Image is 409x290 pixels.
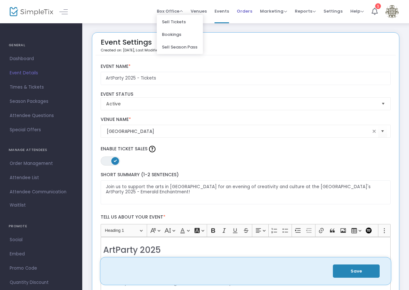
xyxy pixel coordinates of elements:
button: Select [378,125,387,138]
span: Reports [295,8,316,14]
span: Events [214,3,229,19]
div: Event Settings [101,36,174,55]
span: Social [10,236,73,244]
span: Quantity Discount [10,278,73,287]
span: Attendee List [10,174,73,182]
span: Promo Code [10,264,73,273]
span: Active [106,101,376,107]
button: Heading 1 [102,226,145,236]
span: Embed [10,250,73,258]
button: Save [333,264,380,278]
span: Special Offers [10,126,73,134]
span: Settings [324,3,343,19]
span: Dashboard [10,55,73,63]
span: clear [370,127,378,135]
h2: ArtParty 2025 [103,245,388,255]
span: Box Office [157,8,183,14]
span: Order Management [10,159,73,168]
span: Marketing [260,8,287,14]
label: Venue Name [101,117,391,123]
li: Sell Tickets [157,16,203,28]
h4: GENERAL [9,39,74,52]
div: 1 [375,3,381,9]
h4: MANAGE ATTENDEES [9,144,74,156]
button: Select [379,98,388,110]
input: Enter Event Name [101,72,391,85]
li: Bookings [157,28,203,41]
span: Attendee Questions [10,112,73,120]
span: Venues [191,3,207,19]
span: , Last Modified: [DATE] [134,48,174,53]
span: Attendee Communication [10,188,73,196]
img: question-mark [149,146,155,152]
label: Event Name [101,64,391,70]
p: Created on: [DATE] [101,48,174,53]
span: Help [350,8,364,14]
span: Waitlist [10,202,26,209]
span: Season Packages [10,97,73,106]
label: Event Status [101,91,391,97]
label: Tell us about your event [97,211,394,224]
span: Event Details [10,69,73,77]
input: Select Venue [107,128,371,135]
span: Orders [237,3,252,19]
label: Enable Ticket Sales [101,144,391,154]
span: Short Summary (1-2 Sentences) [101,171,179,178]
span: Times & Tickets [10,83,73,91]
h4: PROMOTE [9,220,74,233]
li: Sell Season Pass [157,41,203,53]
span: Heading 1 [105,227,138,234]
span: ON [114,159,117,162]
div: Editor toolbar [101,224,391,237]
